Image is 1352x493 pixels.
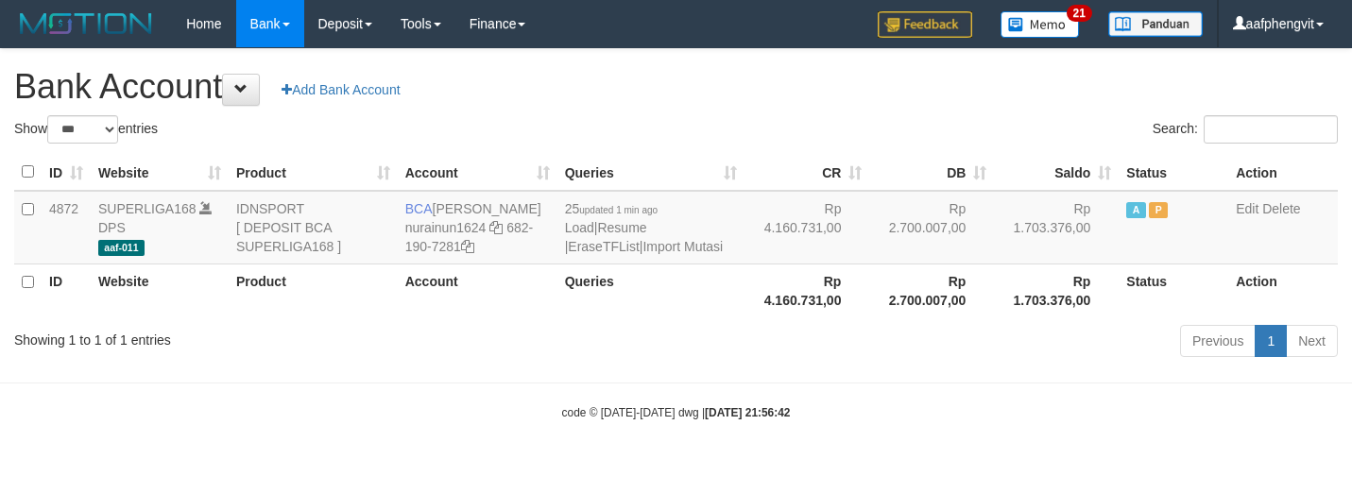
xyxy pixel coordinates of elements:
[1153,115,1338,144] label: Search:
[744,263,869,317] th: Rp 4.160.731,00
[557,263,745,317] th: Queries
[557,154,745,191] th: Queries: activate to sort column ascending
[1228,263,1338,317] th: Action
[1180,325,1256,357] a: Previous
[869,263,994,317] th: Rp 2.700.007,00
[398,263,557,317] th: Account
[1108,11,1203,37] img: panduan.png
[14,323,549,349] div: Showing 1 to 1 of 1 entries
[744,191,869,264] td: Rp 4.160.731,00
[642,239,723,254] a: Import Mutasi
[994,154,1119,191] th: Saldo: activate to sort column ascending
[229,154,398,191] th: Product: activate to sort column ascending
[14,115,158,144] label: Show entries
[98,240,145,256] span: aaf-011
[398,154,557,191] th: Account: activate to sort column ascending
[14,68,1338,106] h1: Bank Account
[91,154,229,191] th: Website: activate to sort column ascending
[565,201,658,216] span: 25
[1228,154,1338,191] th: Action
[597,220,646,235] a: Resume
[1236,201,1258,216] a: Edit
[705,406,790,419] strong: [DATE] 21:56:42
[91,263,229,317] th: Website
[42,263,91,317] th: ID
[405,201,433,216] span: BCA
[1119,263,1228,317] th: Status
[869,191,994,264] td: Rp 2.700.007,00
[994,191,1119,264] td: Rp 1.703.376,00
[98,201,197,216] a: SUPERLIGA168
[1255,325,1287,357] a: 1
[47,115,118,144] select: Showentries
[1067,5,1092,22] span: 21
[1286,325,1338,357] a: Next
[1262,201,1300,216] a: Delete
[229,263,398,317] th: Product
[744,154,869,191] th: CR: activate to sort column ascending
[869,154,994,191] th: DB: activate to sort column ascending
[14,9,158,38] img: MOTION_logo.png
[269,74,412,106] a: Add Bank Account
[994,263,1119,317] th: Rp 1.703.376,00
[398,191,557,264] td: [PERSON_NAME] 682-190-7281
[1149,202,1168,218] span: Paused
[878,11,972,38] img: Feedback.jpg
[1204,115,1338,144] input: Search:
[1119,154,1228,191] th: Status
[568,239,639,254] a: EraseTFList
[42,154,91,191] th: ID: activate to sort column ascending
[565,220,594,235] a: Load
[565,201,724,254] span: | | |
[1126,202,1145,218] span: Active
[229,191,398,264] td: IDNSPORT [ DEPOSIT BCA SUPERLIGA168 ]
[562,406,791,419] small: code © [DATE]-[DATE] dwg |
[579,205,658,215] span: updated 1 min ago
[1001,11,1080,38] img: Button%20Memo.svg
[91,191,229,264] td: DPS
[489,220,503,235] a: Copy nurainun1624 to clipboard
[405,220,487,235] a: nurainun1624
[42,191,91,264] td: 4872
[461,239,474,254] a: Copy 6821907281 to clipboard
